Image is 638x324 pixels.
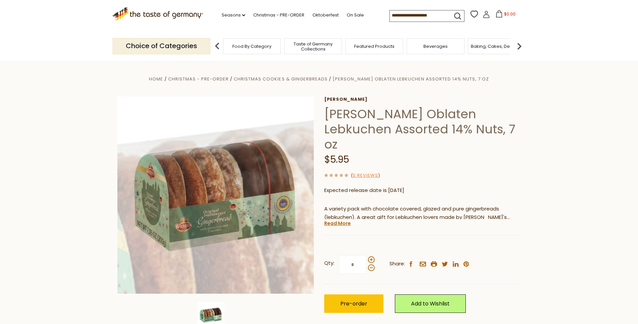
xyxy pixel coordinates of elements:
[324,220,351,227] a: Read More
[324,97,521,102] a: [PERSON_NAME]
[211,39,224,53] img: previous arrow
[504,11,516,17] span: $0.00
[347,11,364,19] a: On Sale
[149,76,163,82] a: Home
[491,10,520,20] button: $0.00
[353,172,378,179] a: 0 Reviews
[513,39,526,53] img: next arrow
[232,44,271,49] a: Food By Category
[324,106,521,152] h1: [PERSON_NAME] Oblaten Lebkuchen Assorted 14% Nuts, 7 oz
[339,255,367,274] input: Qty:
[395,294,466,313] a: Add to Wishlist
[423,44,448,49] a: Beverages
[333,76,489,82] a: [PERSON_NAME] Oblaten Lebkuchen Assorted 14% Nuts, 7 oz
[234,76,327,82] a: Christmas Cookies & Gingerbreads
[168,76,229,82] a: Christmas - PRE-ORDER
[222,11,245,19] a: Seasons
[324,186,521,195] p: Expected release date is [DATE]
[389,260,405,268] span: Share:
[324,259,334,267] strong: Qty:
[324,153,349,166] span: $5.95
[340,300,367,307] span: Pre-order
[471,44,523,49] a: Baking, Cakes, Desserts
[117,97,314,294] img: Wicklein Oblaten Lebkuchen Assorted
[253,11,304,19] a: Christmas - PRE-ORDER
[312,11,339,19] a: Oktoberfest
[112,38,211,54] p: Choice of Categories
[354,44,395,49] a: Featured Products
[324,205,521,222] p: A variety pack with chocolate covered, glazed and pure gingerbreads (lebkuchen). A great gift for...
[351,172,380,179] span: ( )
[286,41,340,52] a: Taste of Germany Collections
[324,294,383,313] button: Pre-order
